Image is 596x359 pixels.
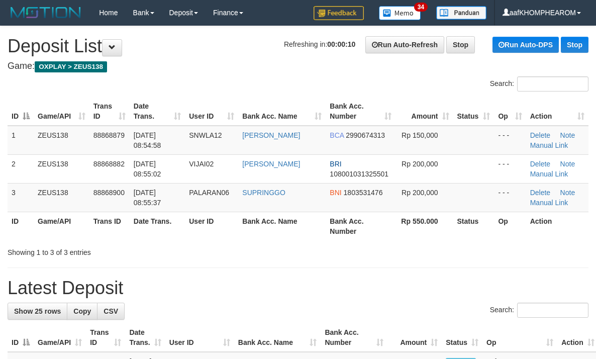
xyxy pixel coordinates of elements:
a: Copy [67,303,97,320]
th: Bank Acc. Number: activate to sort column ascending [321,323,387,352]
th: Game/API: activate to sort column ascending [34,323,86,352]
span: SNWLA12 [189,131,222,139]
th: User ID: activate to sort column ascending [185,97,238,126]
span: Rp 200,000 [402,189,438,197]
th: Game/API: activate to sort column ascending [34,97,89,126]
td: 2 [8,154,34,183]
th: ID: activate to sort column descending [8,97,34,126]
th: Rp 550.000 [395,212,453,240]
td: - - - [494,154,526,183]
strong: 00:00:10 [327,40,355,48]
th: Trans ID [89,212,130,240]
td: 3 [8,183,34,212]
input: Search: [517,303,588,318]
th: Bank Acc. Number [326,212,395,240]
a: Delete [530,189,550,197]
span: Copy 108001031325501 to clipboard [330,170,388,178]
th: Date Trans.: activate to sort column ascending [125,323,165,352]
a: Show 25 rows [8,303,67,320]
label: Search: [490,303,588,318]
span: BRI [330,160,341,168]
td: - - - [494,183,526,212]
span: Refreshing in: [284,40,355,48]
span: Copy 2990674313 to clipboard [346,131,385,139]
th: Status: activate to sort column ascending [453,97,494,126]
th: Amount: activate to sort column ascending [395,97,453,126]
span: 34 [414,3,428,12]
th: Date Trans. [130,212,185,240]
span: Show 25 rows [14,307,61,315]
span: Copy [73,307,91,315]
span: 88868882 [93,160,125,168]
span: [DATE] 08:54:58 [134,131,161,149]
span: BNI [330,189,341,197]
img: Feedback.jpg [314,6,364,20]
h4: Game: [8,61,588,71]
th: Trans ID: activate to sort column ascending [86,323,125,352]
span: 88868900 [93,189,125,197]
th: Op: activate to sort column ascending [494,97,526,126]
span: [DATE] 08:55:02 [134,160,161,178]
span: PALARAN06 [189,189,229,197]
a: Manual Link [530,141,568,149]
a: Delete [530,160,550,168]
img: Button%20Memo.svg [379,6,421,20]
span: VIJAI02 [189,160,214,168]
td: 1 [8,126,34,155]
td: ZEUS138 [34,126,89,155]
span: BCA [330,131,344,139]
th: Date Trans.: activate to sort column ascending [130,97,185,126]
img: panduan.png [436,6,486,20]
span: 88868879 [93,131,125,139]
th: ID [8,212,34,240]
td: ZEUS138 [34,154,89,183]
a: Note [560,131,575,139]
a: Delete [530,131,550,139]
th: Bank Acc. Number: activate to sort column ascending [326,97,395,126]
a: [PERSON_NAME] [242,131,300,139]
td: - - - [494,126,526,155]
a: CSV [97,303,125,320]
a: [PERSON_NAME] [242,160,300,168]
th: User ID: activate to sort column ascending [165,323,234,352]
th: Bank Acc. Name: activate to sort column ascending [238,97,326,126]
a: Stop [446,36,475,53]
th: User ID [185,212,238,240]
span: Rp 150,000 [402,131,438,139]
h1: Deposit List [8,36,588,56]
img: MOTION_logo.png [8,5,84,20]
span: [DATE] 08:55:37 [134,189,161,207]
th: ID: activate to sort column descending [8,323,34,352]
a: Manual Link [530,199,568,207]
th: Bank Acc. Name: activate to sort column ascending [234,323,321,352]
th: Op: activate to sort column ascending [482,323,557,352]
th: Amount: activate to sort column ascending [387,323,442,352]
label: Search: [490,76,588,92]
th: Status: activate to sort column ascending [442,323,482,352]
th: Op [494,212,526,240]
div: Showing 1 to 3 of 3 entries [8,243,241,257]
a: Note [560,189,575,197]
th: Bank Acc. Name [238,212,326,240]
a: Note [560,160,575,168]
span: Copy 1803531476 to clipboard [344,189,383,197]
span: Rp 200,000 [402,160,438,168]
h1: Latest Deposit [8,278,588,298]
input: Search: [517,76,588,92]
a: Stop [561,37,588,53]
th: Action: activate to sort column ascending [526,97,588,126]
a: Run Auto-Refresh [365,36,444,53]
th: Status [453,212,494,240]
span: CSV [104,307,118,315]
td: ZEUS138 [34,183,89,212]
a: Manual Link [530,170,568,178]
th: Trans ID: activate to sort column ascending [89,97,130,126]
span: OXPLAY > ZEUS138 [35,61,107,72]
a: Run Auto-DPS [492,37,559,53]
th: Action [526,212,588,240]
th: Game/API [34,212,89,240]
a: SUPRINGGO [242,189,285,197]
